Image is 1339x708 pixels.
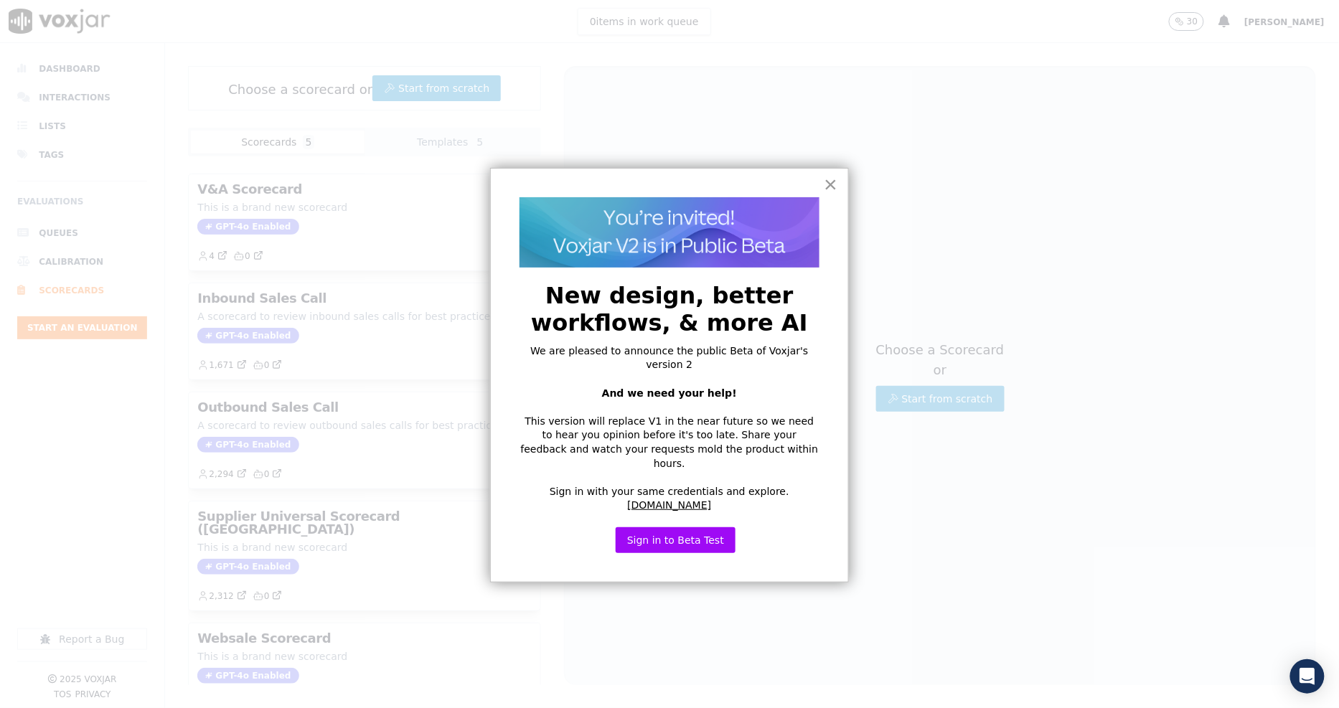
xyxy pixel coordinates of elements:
span: Sign in with your same credentials and explore. [550,486,789,497]
button: Close [824,173,837,196]
p: This version will replace V1 in the near future so we need to hear you opinion before it's too la... [520,415,819,471]
strong: And we need your help! [602,387,737,399]
a: [DOMAIN_NAME] [627,499,711,511]
p: We are pleased to announce the public Beta of Voxjar's version 2 [520,344,819,372]
div: Open Intercom Messenger [1290,659,1325,694]
h2: New design, better workflows, & more AI [520,282,819,337]
button: Sign in to Beta Test [616,527,736,553]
